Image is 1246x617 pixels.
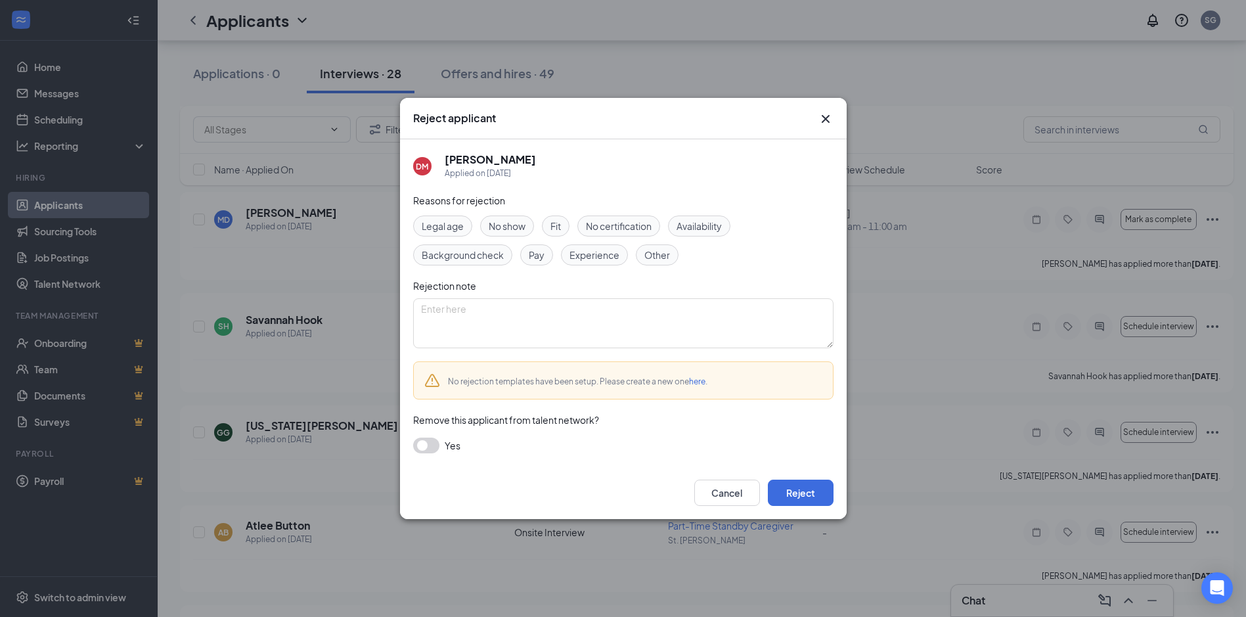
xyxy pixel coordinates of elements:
[424,373,440,388] svg: Warning
[1201,572,1233,604] div: Open Intercom Messenger
[529,248,545,262] span: Pay
[768,480,834,506] button: Reject
[677,219,722,233] span: Availability
[689,377,705,386] a: here
[413,280,476,292] span: Rejection note
[448,377,707,386] span: No rejection templates have been setup. Please create a new one .
[818,111,834,127] button: Close
[644,248,670,262] span: Other
[445,167,536,180] div: Applied on [DATE]
[586,219,652,233] span: No certification
[413,111,496,126] h3: Reject applicant
[445,438,460,453] span: Yes
[422,219,464,233] span: Legal age
[413,194,505,206] span: Reasons for rejection
[445,152,536,167] h5: [PERSON_NAME]
[416,161,428,172] div: DM
[422,248,504,262] span: Background check
[569,248,619,262] span: Experience
[818,111,834,127] svg: Cross
[489,219,525,233] span: No show
[413,414,599,426] span: Remove this applicant from talent network?
[694,480,760,506] button: Cancel
[550,219,561,233] span: Fit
